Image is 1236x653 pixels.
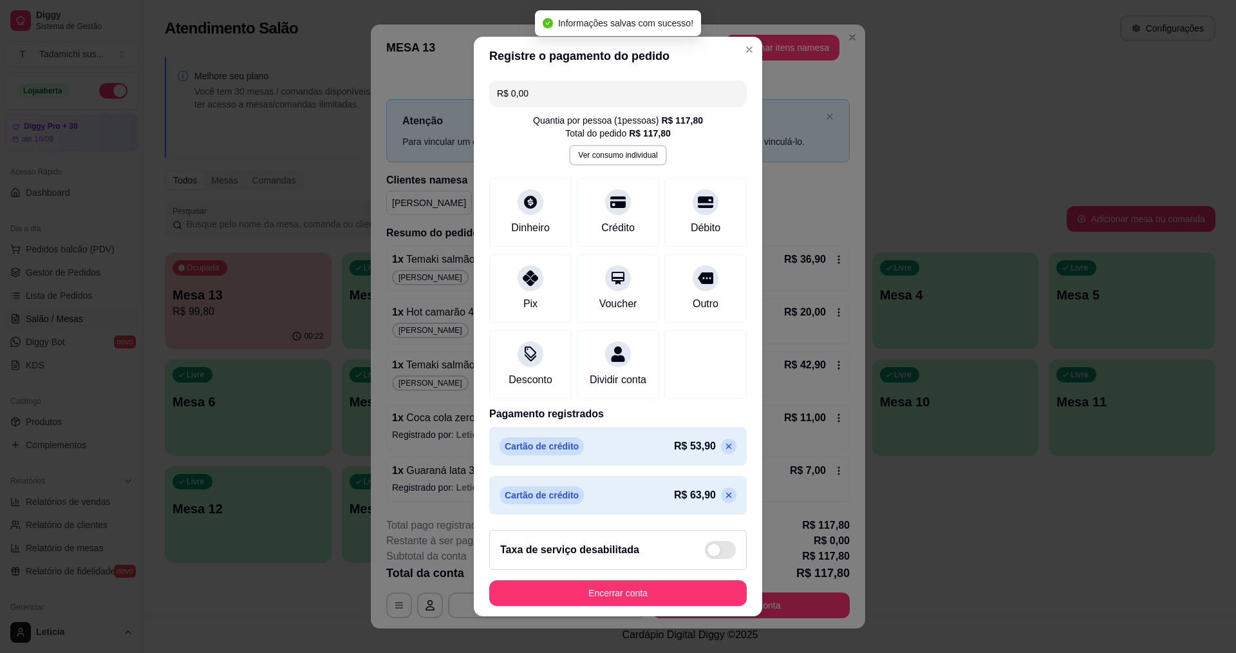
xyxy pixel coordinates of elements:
[523,296,538,312] div: Pix
[601,220,635,236] div: Crédito
[533,114,703,127] div: Quantia por pessoa ( 1 pessoas)
[500,437,584,455] p: Cartão de crédito
[739,39,760,60] button: Close
[674,487,716,503] p: R$ 63,90
[489,580,747,606] button: Encerrar conta
[590,372,646,388] div: Dividir conta
[693,296,718,312] div: Outro
[691,220,720,236] div: Débito
[509,372,552,388] div: Desconto
[565,127,671,140] div: Total do pedido
[629,127,671,140] div: R$ 117,80
[489,406,747,422] p: Pagamento registrados
[474,37,762,75] header: Registre o pagamento do pedido
[599,296,637,312] div: Voucher
[511,220,550,236] div: Dinheiro
[500,486,584,504] p: Cartão de crédito
[497,80,739,106] input: Ex.: hambúrguer de cordeiro
[569,145,666,166] button: Ver consumo individual
[674,439,716,454] p: R$ 53,90
[543,18,553,28] span: check-circle
[661,114,703,127] div: R$ 117,80
[500,542,639,558] h2: Taxa de serviço desabilitada
[558,18,693,28] span: Informações salvas com sucesso!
